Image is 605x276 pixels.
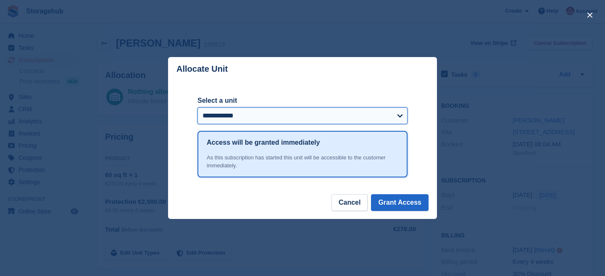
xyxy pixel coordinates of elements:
[197,96,408,106] label: Select a unit
[331,194,368,211] button: Cancel
[176,64,228,74] p: Allocate Unit
[371,194,429,211] button: Grant Access
[207,138,320,148] h1: Access will be granted immediately
[583,8,597,22] button: close
[207,154,398,170] div: As this subscription has started this unit will be accessible to the customer immediately.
